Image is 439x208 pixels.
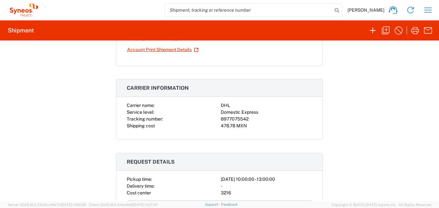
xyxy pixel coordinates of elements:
span: Carrier name: [127,103,155,108]
div: 8977075542 [221,116,312,122]
span: [DATE] 11:37:47 [133,203,158,207]
div: 478.78 MXN [221,122,312,129]
span: Tracking number: [127,116,163,121]
span: Request details [127,159,175,165]
span: Delivery time: [127,183,155,189]
span: Shipping cost [127,123,155,128]
span: Cost center [127,190,151,195]
div: DHL [221,102,312,109]
input: Shipment, tracking or reference number [165,4,332,16]
div: Domestic Express [221,109,312,116]
a: Support [205,202,221,206]
h2: Shipment [8,27,34,34]
div: 3216 [221,190,312,196]
span: Server: 2025.16.0-21b0bc45e7b [8,203,86,207]
span: [DATE] 11:54:36 [61,203,86,207]
div: [DATE] 10:00:00 - 13:00:00 [221,176,312,183]
span: Client: 2025.16.0-b4dc8a9 [89,203,158,207]
a: Account Print Shipment Details [127,44,199,55]
a: Feedback [221,202,238,206]
span: [PERSON_NAME] [348,7,384,13]
div: - [221,183,312,190]
span: Service level: [127,110,154,115]
span: Carrier information [127,85,189,91]
span: Copyright © [DATE]-[DATE] Agistix Inc., All Rights Reserved [332,202,431,208]
span: Pickup time: [127,177,152,182]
